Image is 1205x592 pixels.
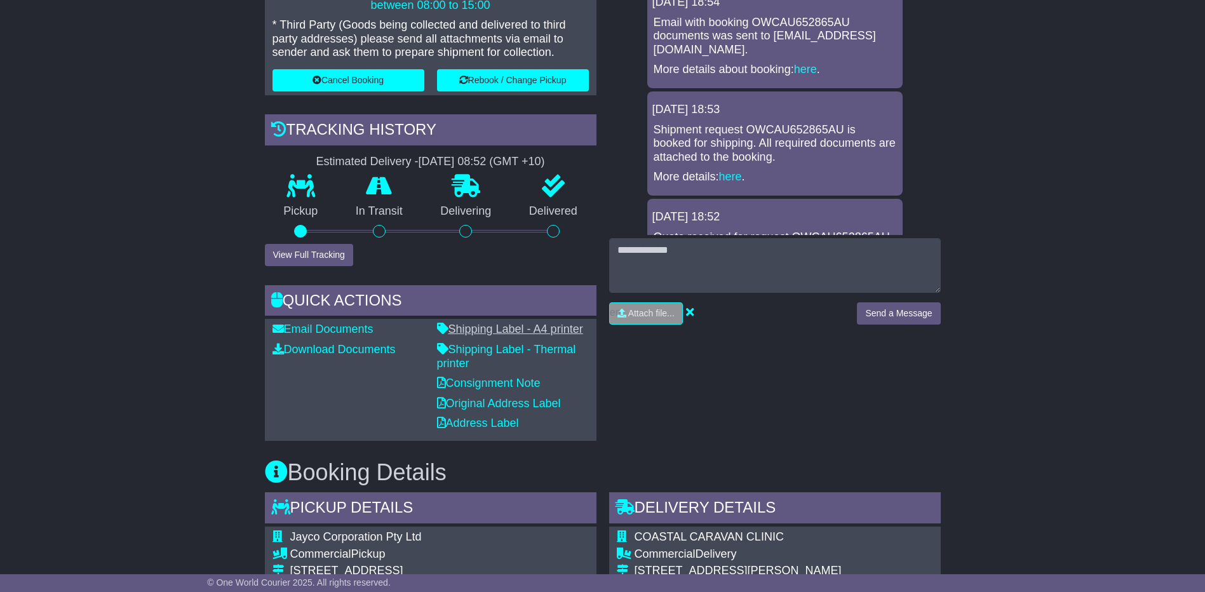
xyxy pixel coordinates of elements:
[635,530,784,543] span: COASTAL CARAVAN CLINIC
[290,530,422,543] span: Jayco Corporation Pty Ltd
[654,63,896,77] p: More details about booking: .
[652,103,898,117] div: [DATE] 18:53
[265,244,353,266] button: View Full Tracking
[635,564,879,578] div: [STREET_ADDRESS][PERSON_NAME]
[290,548,351,560] span: Commercial
[265,285,596,320] div: Quick Actions
[337,205,422,219] p: In Transit
[437,69,589,91] button: Rebook / Change Pickup
[719,170,742,183] a: here
[265,205,337,219] p: Pickup
[654,170,896,184] p: More details: .
[635,548,879,562] div: Delivery
[422,205,511,219] p: Delivering
[273,69,424,91] button: Cancel Booking
[265,155,596,169] div: Estimated Delivery -
[437,343,576,370] a: Shipping Label - Thermal printer
[437,397,561,410] a: Original Address Label
[794,63,817,76] a: here
[265,114,596,149] div: Tracking history
[419,155,545,169] div: [DATE] 08:52 (GMT +10)
[437,377,541,389] a: Consignment Note
[290,548,535,562] div: Pickup
[652,210,898,224] div: [DATE] 18:52
[273,343,396,356] a: Download Documents
[654,16,896,57] p: Email with booking OWCAU652865AU documents was sent to [EMAIL_ADDRESS][DOMAIN_NAME].
[273,323,374,335] a: Email Documents
[654,231,896,245] p: Quote received for request OWCAU652865AU.
[857,302,940,325] button: Send a Message
[207,577,391,588] span: © One World Courier 2025. All rights reserved.
[265,492,596,527] div: Pickup Details
[510,205,596,219] p: Delivered
[290,564,535,578] div: [STREET_ADDRESS]
[265,460,941,485] h3: Booking Details
[654,123,896,165] p: Shipment request OWCAU652865AU is booked for shipping. All required documents are attached to the...
[437,323,583,335] a: Shipping Label - A4 printer
[273,18,589,60] p: * Third Party (Goods being collected and delivered to third party addresses) please send all atta...
[437,417,519,429] a: Address Label
[635,548,696,560] span: Commercial
[609,492,941,527] div: Delivery Details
